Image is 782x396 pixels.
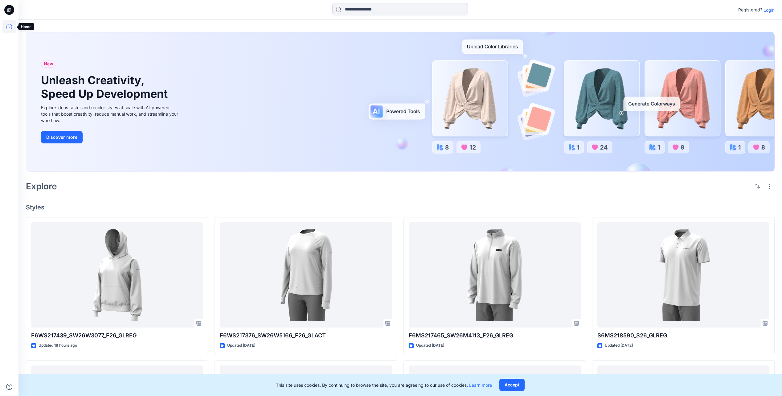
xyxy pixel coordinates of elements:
a: F6WS217376_SW26W5166_F26_GLACT [220,222,392,328]
p: Updated [DATE] [227,342,255,349]
h2: Explore [26,181,57,191]
button: Discover more [41,131,83,143]
p: F6WS217376_SW26W5166_F26_GLACT [220,331,392,340]
p: Updated [DATE] [416,342,444,349]
button: Accept [499,379,525,391]
a: F6MS217465_SW26M4113_F26_GLREG [409,222,581,328]
a: Learn more [469,382,492,388]
span: New [44,60,53,68]
div: Explore ideas faster and recolor styles at scale with AI-powered tools that boost creativity, red... [41,104,180,124]
p: Login [764,7,775,13]
a: Discover more [41,131,180,143]
h4: Styles [26,204,775,211]
h1: Unleash Creativity, Speed Up Development [41,74,170,100]
p: Updated [DATE] [605,342,633,349]
a: F6WS217439_SW26W3077_F26_GLREG [31,222,203,328]
p: Updated 18 hours ago [39,342,77,349]
p: Registered? [738,6,762,14]
p: S6MS218590_S26_GLREG [597,331,769,340]
p: This site uses cookies. By continuing to browse the site, you are agreeing to our use of cookies. [276,382,492,388]
a: S6MS218590_S26_GLREG [597,222,769,328]
p: F6WS217439_SW26W3077_F26_GLREG [31,331,203,340]
p: F6MS217465_SW26M4113_F26_GLREG [409,331,581,340]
